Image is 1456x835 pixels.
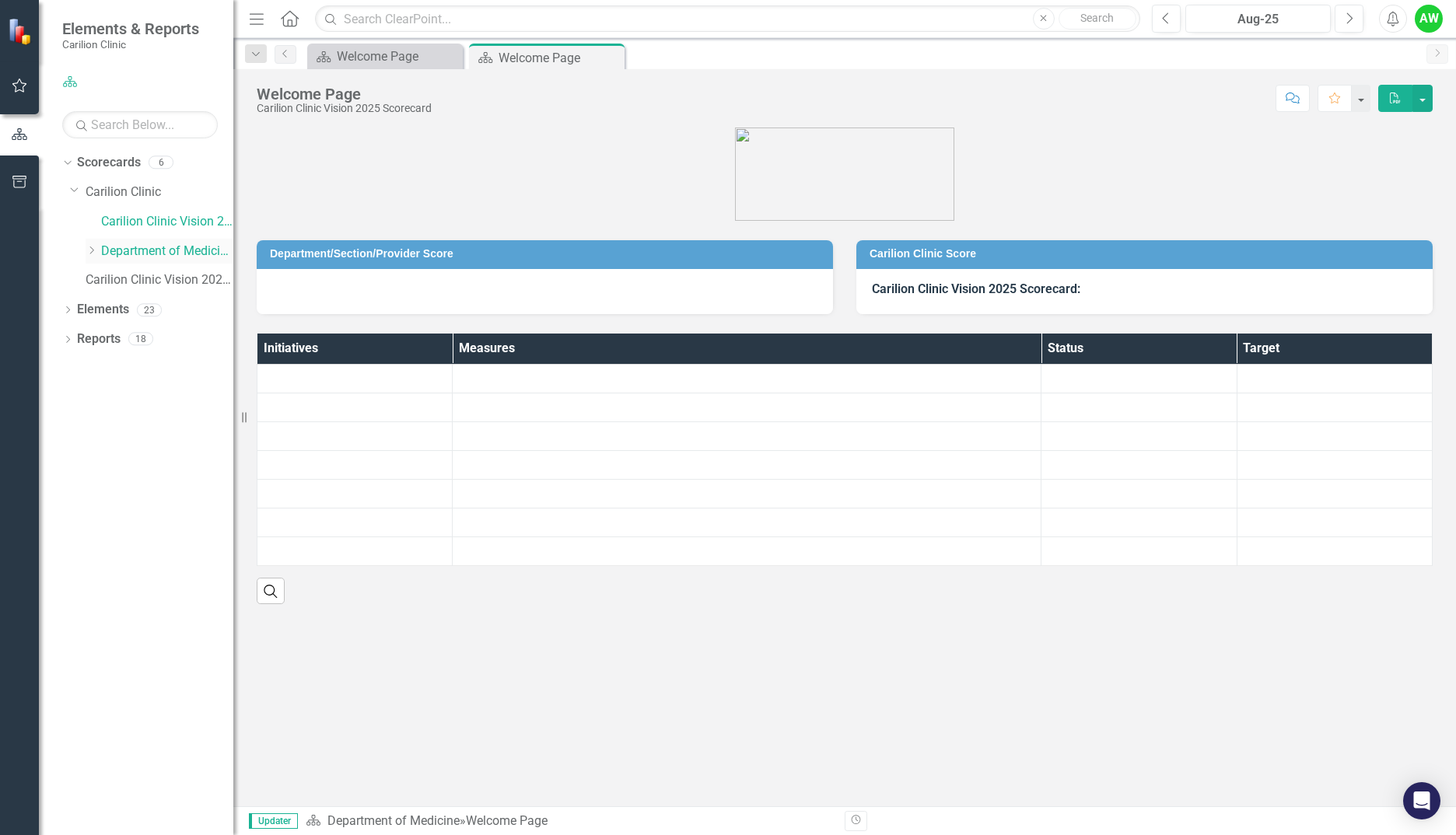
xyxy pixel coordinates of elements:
a: Department of Medicine [327,813,460,828]
img: carilion%20clinic%20logo%202.0.png [735,128,954,221]
a: Carilion Clinic Vision 2025 Scorecard [101,213,233,231]
a: Department of Medicine [101,243,233,260]
a: Carilion Clinic Vision 2025 (Full Version) [86,271,233,289]
button: Search [1059,8,1136,30]
span: Elements & Reports [62,19,199,38]
h3: Carilion Clinic Score [870,248,1425,260]
div: » [306,812,833,830]
a: Carilion Clinic [86,183,233,201]
div: Open Intercom Messenger [1403,782,1440,819]
a: Welcome Page [311,47,459,66]
div: Welcome Page [499,48,621,68]
div: Welcome Page [257,86,432,103]
span: Updater [249,813,298,829]
a: Scorecards [77,154,141,172]
h3: Department/Section/Provider Score [270,248,825,260]
div: 18 [128,333,153,346]
div: 23 [137,303,162,316]
small: Carilion Clinic [62,38,199,51]
button: Aug-25 [1185,5,1331,33]
button: AW [1415,5,1443,33]
span: Search [1080,12,1114,24]
img: ClearPoint Strategy [8,17,35,44]
strong: Carilion Clinic Vision 2025 Scorecard: [872,281,1080,296]
a: Elements [77,301,129,319]
a: Reports [77,330,121,348]
div: Aug-25 [1191,10,1325,29]
input: Search ClearPoint... [315,5,1140,33]
input: Search Below... [62,111,218,138]
div: Carilion Clinic Vision 2025 Scorecard [257,103,432,114]
div: 6 [149,156,173,169]
div: Welcome Page [337,47,459,66]
div: Welcome Page [466,813,548,828]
